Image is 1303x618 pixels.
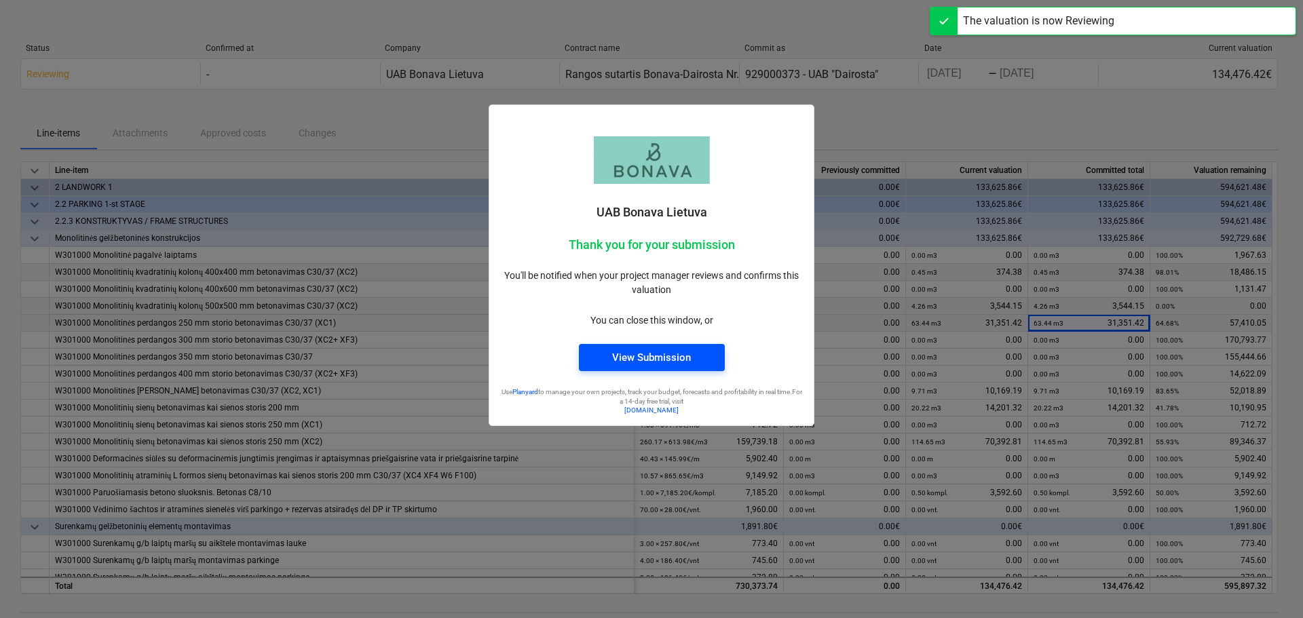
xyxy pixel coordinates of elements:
[579,344,725,371] button: View Submission
[512,388,538,395] a: Planyard
[624,406,679,414] a: [DOMAIN_NAME]
[500,387,803,406] p: Use to manage your own projects, track your budget, forecasts and profitability in real time. For...
[500,237,803,253] p: Thank you for your submission
[612,349,691,366] div: View Submission
[500,269,803,297] p: You'll be notified when your project manager reviews and confirms this valuation
[963,13,1114,29] div: The valuation is now Reviewing
[500,313,803,328] p: You can close this window, or
[500,204,803,220] p: UAB Bonava Lietuva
